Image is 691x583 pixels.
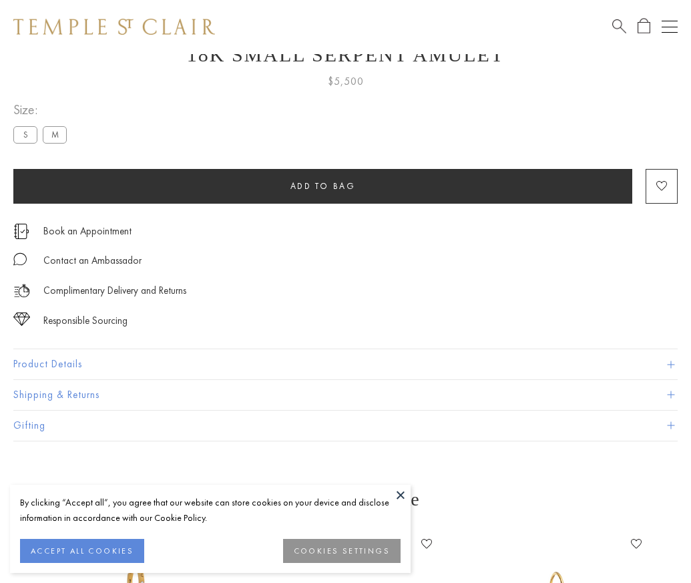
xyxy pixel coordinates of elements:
[20,495,401,526] div: By clicking “Accept all”, you agree that our website can store cookies on your device and disclos...
[43,313,128,329] div: Responsible Sourcing
[43,252,142,269] div: Contact an Ambassador
[662,19,678,35] button: Open navigation
[638,18,650,35] a: Open Shopping Bag
[328,73,364,90] span: $5,500
[13,282,30,299] img: icon_delivery.svg
[20,539,144,563] button: ACCEPT ALL COOKIES
[13,43,678,66] h1: 18K Small Serpent Amulet
[13,252,27,266] img: MessageIcon-01_2.svg
[283,539,401,563] button: COOKIES SETTINGS
[13,380,678,410] button: Shipping & Returns
[290,180,356,192] span: Add to bag
[13,411,678,441] button: Gifting
[13,224,29,239] img: icon_appointment.svg
[43,126,67,143] label: M
[13,313,30,326] img: icon_sourcing.svg
[13,99,72,121] span: Size:
[13,19,215,35] img: Temple St. Clair
[13,169,632,204] button: Add to bag
[13,349,678,379] button: Product Details
[13,126,37,143] label: S
[612,18,626,35] a: Search
[43,282,186,299] p: Complimentary Delivery and Returns
[43,224,132,238] a: Book an Appointment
